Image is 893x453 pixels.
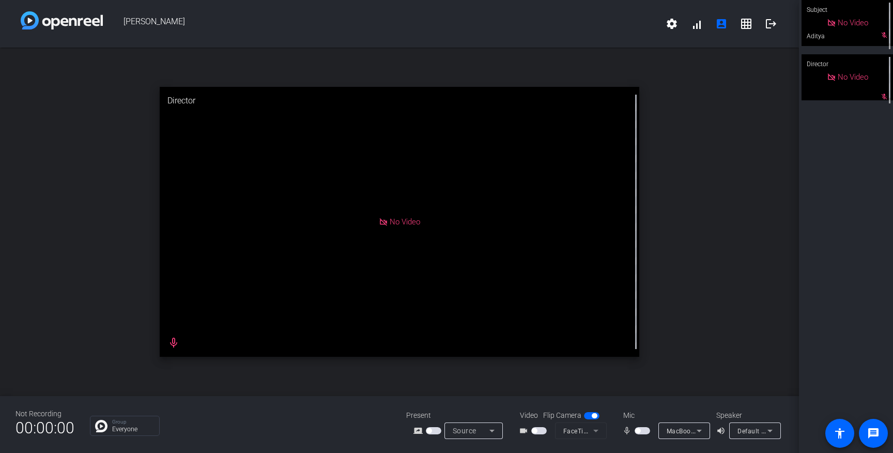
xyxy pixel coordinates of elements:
[740,18,752,30] mat-icon: grid_on
[519,425,531,437] mat-icon: videocam_outline
[406,410,510,421] div: Present
[838,72,868,82] span: No Video
[667,427,772,435] span: MacBook Pro Microphone (Built-in)
[622,425,635,437] mat-icon: mic_none
[715,18,728,30] mat-icon: account_box
[666,18,678,30] mat-icon: settings
[112,426,154,432] p: Everyone
[160,87,639,115] div: Director
[390,217,420,226] span: No Video
[716,410,778,421] div: Speaker
[16,415,74,441] span: 00:00:00
[112,419,154,425] p: Group
[543,410,581,421] span: Flip Camera
[838,18,868,27] span: No Video
[802,54,893,74] div: Director
[21,11,103,29] img: white-gradient.svg
[413,425,426,437] mat-icon: screen_share_outline
[765,18,777,30] mat-icon: logout
[103,11,659,36] span: [PERSON_NAME]
[453,427,476,435] span: Source
[737,427,862,435] span: Default - MacBook Pro Speakers (Built-in)
[95,420,107,432] img: Chat Icon
[684,11,709,36] button: signal_cellular_alt
[867,427,880,440] mat-icon: message
[520,410,538,421] span: Video
[716,425,729,437] mat-icon: volume_up
[834,427,846,440] mat-icon: accessibility
[613,410,716,421] div: Mic
[16,409,74,419] div: Not Recording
